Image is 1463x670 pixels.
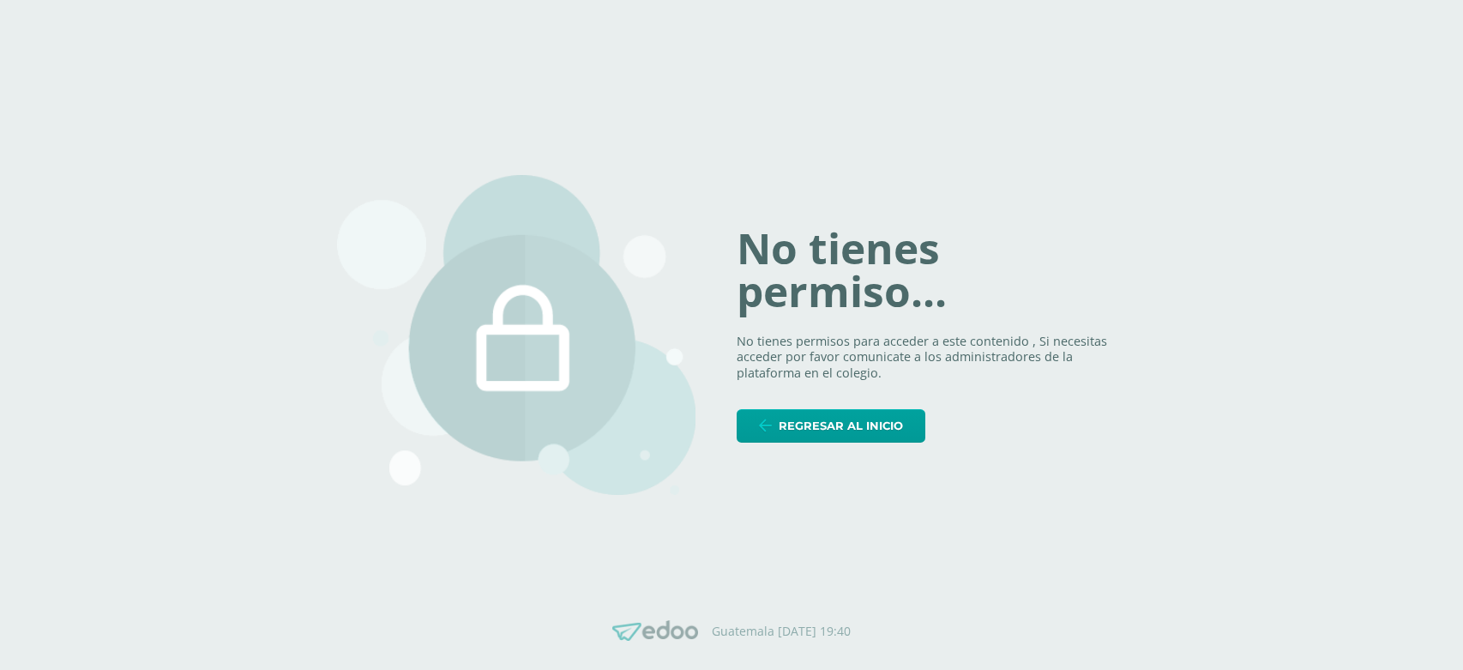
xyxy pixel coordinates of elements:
p: No tienes permisos para acceder a este contenido , Si necesitas acceder por favor comunicate a lo... [737,334,1126,382]
img: 403.png [337,175,695,496]
p: Guatemala [DATE] 19:40 [712,624,851,639]
span: Regresar al inicio [779,410,903,442]
h1: No tienes permiso... [737,227,1126,312]
a: Regresar al inicio [737,409,925,443]
img: Edoo [612,620,698,642]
